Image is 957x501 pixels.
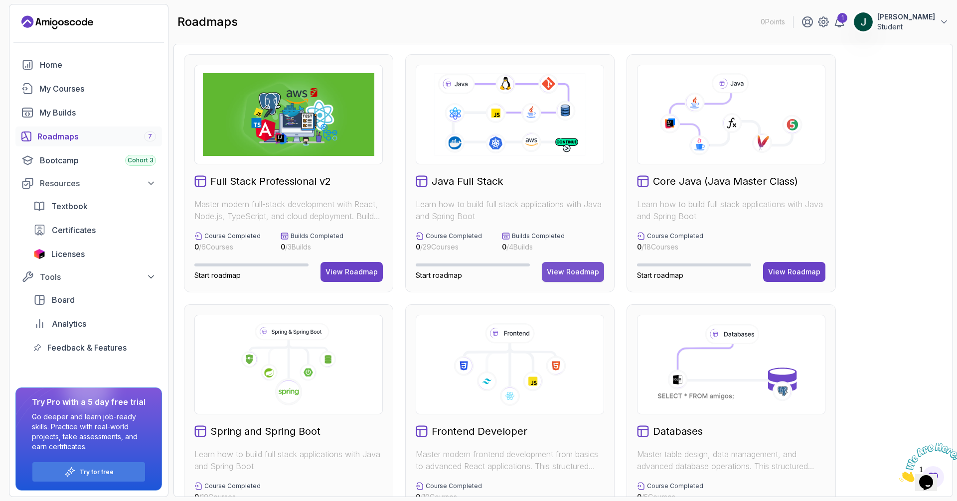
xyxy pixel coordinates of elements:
p: / 18 Courses [637,242,703,252]
p: [PERSON_NAME] [877,12,935,22]
div: Resources [40,177,156,189]
a: builds [15,103,162,123]
h2: Databases [653,424,703,438]
a: 1 [833,16,845,28]
p: Course Completed [647,232,703,240]
p: / 3 Builds [281,242,343,252]
span: Analytics [52,318,86,330]
div: View Roadmap [547,267,599,277]
p: Builds Completed [291,232,343,240]
img: Chat attention grabber [4,4,66,43]
span: Feedback & Features [47,342,127,354]
div: My Courses [39,83,156,95]
span: 0 [281,243,285,251]
a: licenses [27,244,162,264]
p: Course Completed [204,482,261,490]
p: Learn how to build full stack applications with Java and Spring Boot [416,198,604,222]
a: home [15,55,162,75]
h2: Java Full Stack [432,174,503,188]
span: Start roadmap [416,271,462,279]
span: 7 [148,132,152,140]
p: / 29 Courses [416,242,482,252]
img: Full Stack Professional v2 [203,73,374,156]
div: 1 [837,13,847,23]
div: Home [40,59,156,71]
div: Roadmaps [37,130,156,142]
p: / 4 Builds [502,242,565,252]
div: View Roadmap [768,267,820,277]
button: Resources [15,174,162,192]
p: Master modern full-stack development with React, Node.js, TypeScript, and cloud deployment. Build... [194,198,383,222]
a: certificates [27,220,162,240]
a: Landing page [21,14,93,30]
span: Licenses [51,248,85,260]
div: Bootcamp [40,154,156,166]
p: Course Completed [426,482,482,490]
img: jetbrains icon [33,249,45,259]
a: Try for free [80,468,114,476]
div: Tools [40,271,156,283]
span: 0 [502,243,506,251]
a: roadmaps [15,126,162,146]
div: My Builds [39,107,156,119]
span: 0 [637,243,641,251]
span: 0 [637,493,641,501]
span: 0 [194,493,199,501]
h2: Full Stack Professional v2 [210,174,331,188]
span: Textbook [51,200,88,212]
h2: Frontend Developer [432,424,527,438]
p: Master table design, data management, and advanced database operations. This structured learning ... [637,448,825,472]
p: Student [877,22,935,32]
button: View Roadmap [320,262,383,282]
span: Start roadmap [637,271,683,279]
a: textbook [27,196,162,216]
p: Course Completed [647,482,703,490]
button: View Roadmap [763,262,825,282]
button: Try for free [32,462,146,482]
img: user profile image [854,12,873,31]
div: View Roadmap [325,267,378,277]
a: analytics [27,314,162,334]
p: Course Completed [426,232,482,240]
span: 0 [194,243,199,251]
a: board [27,290,162,310]
a: feedback [27,338,162,358]
h2: Core Java (Java Master Class) [653,174,798,188]
span: 1 [4,4,8,12]
p: Learn how to build full stack applications with Java and Spring Boot [194,448,383,472]
h2: Spring and Spring Boot [210,424,320,438]
p: Go deeper and learn job-ready skills. Practice with real-world projects, take assessments, and ea... [32,412,146,452]
span: Cohort 3 [128,156,154,164]
p: 0 Points [761,17,785,27]
span: Certificates [52,224,96,236]
span: 0 [416,243,420,251]
a: courses [15,79,162,99]
button: user profile image[PERSON_NAME]Student [853,12,949,32]
p: / 6 Courses [194,242,261,252]
p: Learn how to build full stack applications with Java and Spring Boot [637,198,825,222]
p: Master modern frontend development from basics to advanced React applications. This structured le... [416,448,604,472]
button: View Roadmap [542,262,604,282]
p: Course Completed [204,232,261,240]
p: Builds Completed [512,232,565,240]
a: bootcamp [15,150,162,170]
span: 0 [416,493,420,501]
span: Board [52,294,75,306]
h2: roadmaps [177,14,238,30]
span: Start roadmap [194,271,241,279]
button: Tools [15,268,162,286]
iframe: chat widget [895,439,957,486]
